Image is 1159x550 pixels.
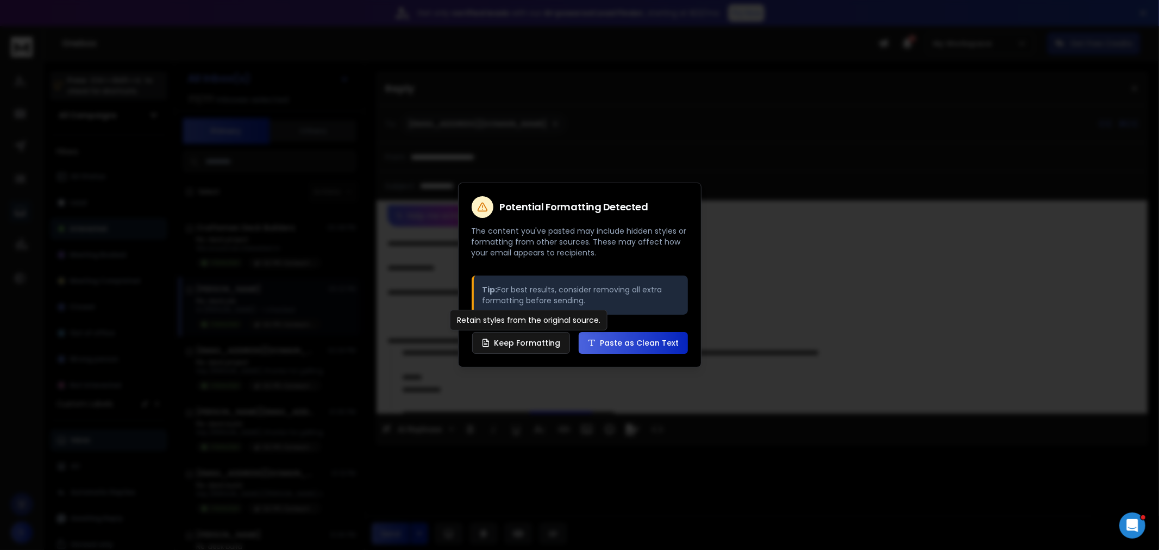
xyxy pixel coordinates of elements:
button: Keep Formatting [472,332,570,354]
iframe: Intercom live chat [1119,512,1145,539]
h2: Potential Formatting Detected [500,202,648,212]
p: The content you've pasted may include hidden styles or formatting from other sources. These may a... [472,226,688,258]
div: Retain styles from the original source. [450,310,607,330]
button: Paste as Clean Text [579,332,688,354]
strong: Tip: [483,284,498,295]
p: For best results, consider removing all extra formatting before sending. [483,284,679,306]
